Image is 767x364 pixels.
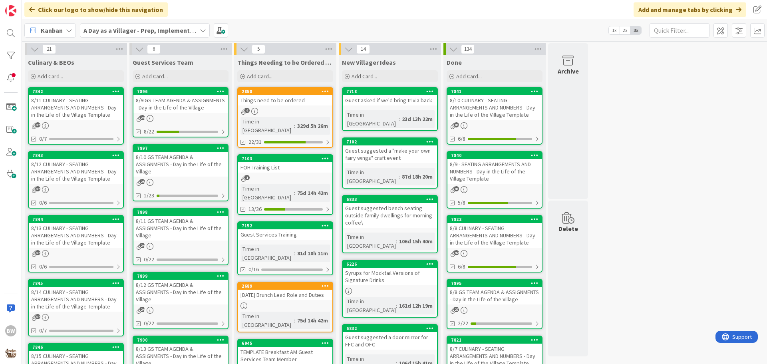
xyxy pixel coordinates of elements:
[242,156,332,161] div: 7103
[28,279,124,336] a: 78458/14 CULINARY - SEATING ARRANGEMENTS AND NUMBERS - Day in the Life of the Village Template0/7
[238,282,332,300] div: 2689[DATE] Brunch Lead Role and Duties
[451,337,542,343] div: 7821
[342,58,396,66] span: New Villager Ideas
[242,340,332,346] div: 6945
[238,88,332,105] div: 2858Things need to be ordered
[35,186,40,191] span: 37
[238,155,332,173] div: 7103FOH Training List
[35,122,40,127] span: 37
[399,115,400,123] span: :
[447,88,542,120] div: 78418/10 CULINARY - SEATING ARRANGEMENTS AND NUMBERS - Day in the Life of the Village Template
[238,88,332,95] div: 2858
[461,44,475,54] span: 134
[295,121,330,130] div: 329d 5h 26m
[242,89,332,94] div: 2858
[39,135,47,143] span: 0/7
[447,287,542,304] div: 8/8 GS TEAM AGENDA & ASSIGNMENTS - Day in the Life of the Village
[133,272,229,329] a: 78998/12 GS TEAM AGENDA & ASSIGNMENTS - Day in the Life of the Village0/22
[400,115,435,123] div: 23d 13h 22m
[294,316,295,325] span: :
[28,58,74,66] span: Culinary & BEOs
[447,95,542,120] div: 8/10 CULINARY - SEATING ARRANGEMENTS AND NUMBERS - Day in the Life of the Village Template
[28,215,124,273] a: 78448/13 CULINARY - SEATING ARRANGEMENTS AND NUMBERS - Day in the Life of the Village Template0/6
[140,243,145,248] span: 24
[32,153,123,158] div: 7843
[144,319,154,328] span: 0/22
[294,121,295,130] span: :
[244,175,250,180] span: 1
[29,152,123,184] div: 78438/12 CULINARY - SEATING ARRANGEMENTS AND NUMBERS - Day in the Life of the Village Template
[451,153,542,158] div: 7840
[137,145,228,151] div: 7897
[634,2,746,17] div: Add and manage tabs by clicking
[454,307,459,312] span: 27
[248,265,259,274] span: 0/16
[352,73,377,80] span: Add Card...
[248,205,262,213] span: 13/36
[133,216,228,241] div: 8/11 GS TEAM AGENDA & ASSIGNMENTS - Day in the Life of the Village
[447,216,542,223] div: 7822
[447,87,542,145] a: 78418/10 CULINARY - SEATING ARRANGEMENTS AND NUMBERS - Day in the Life of the Village Template6/8
[133,145,228,152] div: 7897
[346,326,437,331] div: 6832
[29,88,123,120] div: 78428/11 CULINARY - SEATING ARRANGEMENTS AND NUMBERS - Day in the Life of the Village Template
[447,88,542,95] div: 7841
[343,332,437,350] div: Guest suggested a door mirror for FFC and OFC
[447,279,542,329] a: 78958/8 GS TEAM AGENDA & ASSIGNMENTS - Day in the Life of the Village2/22
[144,255,154,264] span: 0/22
[142,73,168,80] span: Add Card...
[133,58,193,66] span: Guest Services Team
[343,261,437,268] div: 6226
[343,145,437,163] div: Guest suggested a "make your own fairy wings" craft event
[396,301,397,310] span: :
[133,209,228,216] div: 7898
[343,203,437,228] div: Guest suggested bench seating outside family dwellings for morning coffee\
[447,216,542,248] div: 78228/8 CULINARY - SEATING ARRANGEMENTS AND NUMBERS - Day in the Life of the Village Template
[133,280,228,304] div: 8/12 GS TEAM AGENDA & ASSIGNMENTS - Day in the Life of the Village
[396,237,397,246] span: :
[238,290,332,300] div: [DATE] Brunch Lead Role and Duties
[237,282,333,332] a: 2689[DATE] Brunch Lead Role and DutiesTime in [GEOGRAPHIC_DATA]:75d 14h 42m
[29,216,123,248] div: 78448/13 CULINARY - SEATING ARRANGEMENTS AND NUMBERS - Day in the Life of the Village Template
[32,344,123,350] div: 7846
[458,199,465,207] span: 5/8
[454,122,459,127] span: 41
[343,95,437,105] div: Guest asked if we'd bring trivia back
[237,154,333,215] a: 7103FOH Training ListTime in [GEOGRAPHIC_DATA]:75d 14h 42m13/36
[17,1,36,11] span: Support
[558,66,579,76] div: Archive
[240,184,294,202] div: Time in [GEOGRAPHIC_DATA]
[29,152,123,159] div: 7843
[343,325,437,332] div: 6832
[454,186,459,191] span: 43
[29,159,123,184] div: 8/12 CULINARY - SEATING ARRANGEMENTS AND NUMBERS - Day in the Life of the Village Template
[29,344,123,351] div: 7846
[133,88,228,113] div: 78968/9 GS TEAM AGENDA & ASSIGNMENTS - Day in the Life of the Village
[447,223,542,248] div: 8/8 CULINARY - SEATING ARRANGEMENTS AND NUMBERS - Day in the Life of the Village Template
[29,280,123,312] div: 78458/14 CULINARY - SEATING ARRANGEMENTS AND NUMBERS - Day in the Life of the Village Template
[345,168,399,185] div: Time in [GEOGRAPHIC_DATA]
[346,197,437,202] div: 6833
[447,280,542,304] div: 78958/8 GS TEAM AGENDA & ASSIGNMENTS - Day in the Life of the Village
[345,110,399,128] div: Time in [GEOGRAPHIC_DATA]
[29,88,123,95] div: 7842
[620,26,630,34] span: 2x
[447,58,462,66] span: Done
[35,250,40,255] span: 37
[345,233,396,250] div: Time in [GEOGRAPHIC_DATA]
[28,151,124,209] a: 78438/12 CULINARY - SEATING ARRANGEMENTS AND NUMBERS - Day in the Life of the Village Template0/6
[343,138,437,163] div: 7102Guest suggested a "make your own fairy wings" craft event
[451,217,542,222] div: 7822
[346,89,437,94] div: 7718
[252,44,265,54] span: 5
[295,189,330,197] div: 75d 14h 42m
[237,87,333,148] a: 2858Things need to be orderedTime in [GEOGRAPHIC_DATA]:329d 5h 26m22/31
[247,73,272,80] span: Add Card...
[133,95,228,113] div: 8/9 GS TEAM AGENDA & ASSIGNMENTS - Day in the Life of the Village
[447,280,542,287] div: 7895
[24,2,168,17] div: Click our logo to show/hide this navigation
[29,223,123,248] div: 8/13 CULINARY - SEATING ARRANGEMENTS AND NUMBERS - Day in the Life of the Village Template
[133,152,228,177] div: 8/10 GS TEAM AGENDA & ASSIGNMENTS - Day in the Life of the Village
[342,137,438,189] a: 7102Guest suggested a "make your own fairy wings" craft eventTime in [GEOGRAPHIC_DATA]:87d 18h 20m
[609,26,620,34] span: 1x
